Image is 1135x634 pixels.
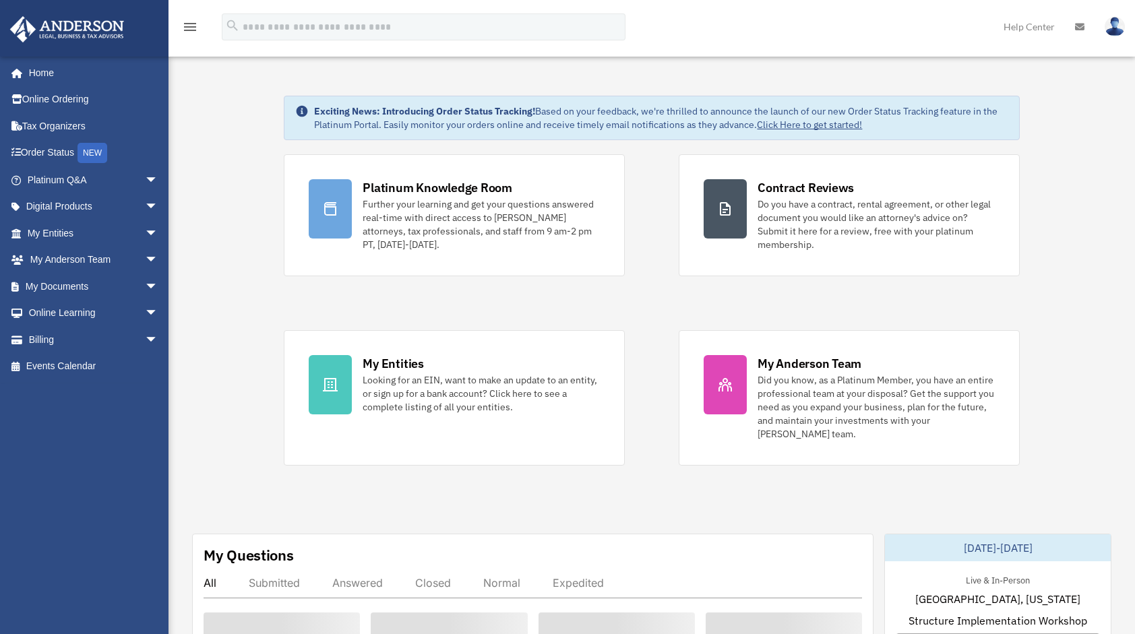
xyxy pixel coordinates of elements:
div: All [204,576,216,590]
img: User Pic [1105,17,1125,36]
a: Online Learningarrow_drop_down [9,300,179,327]
span: arrow_drop_down [145,220,172,247]
a: Online Ordering [9,86,179,113]
a: My Anderson Teamarrow_drop_down [9,247,179,274]
img: Anderson Advisors Platinum Portal [6,16,128,42]
div: Live & In-Person [955,572,1041,586]
div: Contract Reviews [758,179,854,196]
div: My Questions [204,545,294,565]
div: My Anderson Team [758,355,861,372]
a: Contract Reviews Do you have a contract, rental agreement, or other legal document you would like... [679,154,1020,276]
div: NEW [78,143,107,163]
div: Normal [483,576,520,590]
a: Platinum Knowledge Room Further your learning and get your questions answered real-time with dire... [284,154,625,276]
div: Submitted [249,576,300,590]
div: Answered [332,576,383,590]
a: Digital Productsarrow_drop_down [9,193,179,220]
a: My Entities Looking for an EIN, want to make an update to an entity, or sign up for a bank accoun... [284,330,625,466]
a: Click Here to get started! [757,119,862,131]
div: Did you know, as a Platinum Member, you have an entire professional team at your disposal? Get th... [758,373,995,441]
div: Looking for an EIN, want to make an update to an entity, or sign up for a bank account? Click her... [363,373,600,414]
div: [DATE]-[DATE] [885,534,1111,561]
div: Based on your feedback, we're thrilled to announce the launch of our new Order Status Tracking fe... [314,104,1008,131]
a: menu [182,24,198,35]
span: [GEOGRAPHIC_DATA], [US_STATE] [915,591,1080,607]
span: arrow_drop_down [145,273,172,300]
div: Do you have a contract, rental agreement, or other legal document you would like an attorney's ad... [758,197,995,251]
a: My Anderson Team Did you know, as a Platinum Member, you have an entire professional team at your... [679,330,1020,466]
a: Billingarrow_drop_down [9,326,179,353]
span: Structure Implementation Workshop [909,612,1087,629]
div: My Entities [363,355,423,372]
i: menu [182,19,198,35]
a: My Entitiesarrow_drop_down [9,220,179,247]
div: Platinum Knowledge Room [363,179,512,196]
a: Order StatusNEW [9,139,179,167]
span: arrow_drop_down [145,166,172,194]
div: Expedited [553,576,604,590]
a: Events Calendar [9,353,179,380]
a: Platinum Q&Aarrow_drop_down [9,166,179,193]
div: Closed [415,576,451,590]
a: Home [9,59,172,86]
span: arrow_drop_down [145,193,172,221]
span: arrow_drop_down [145,326,172,354]
span: arrow_drop_down [145,247,172,274]
i: search [225,18,240,33]
span: arrow_drop_down [145,300,172,327]
div: Further your learning and get your questions answered real-time with direct access to [PERSON_NAM... [363,197,600,251]
a: Tax Organizers [9,113,179,139]
strong: Exciting News: Introducing Order Status Tracking! [314,105,535,117]
a: My Documentsarrow_drop_down [9,273,179,300]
